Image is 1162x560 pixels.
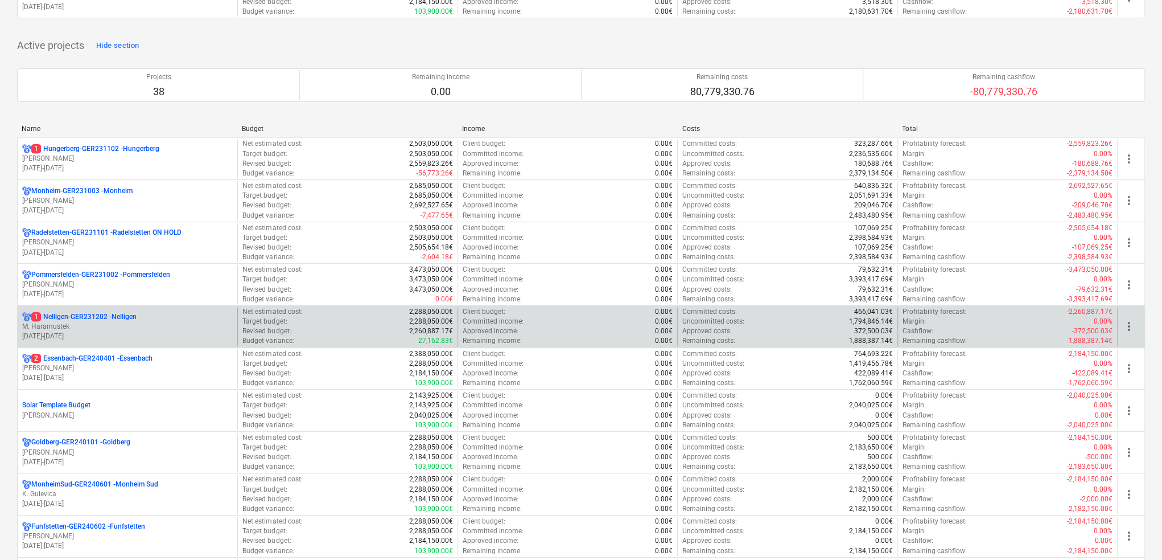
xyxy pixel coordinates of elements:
p: 0.00% [1094,149,1112,159]
div: Income [462,125,673,133]
p: 80,779,330.76 [690,85,755,99]
p: Funfstetten-GER240602 - Funfstetten [31,522,145,532]
p: 0.00€ [655,359,673,369]
p: 764,693.22€ [854,349,893,359]
p: -2,379,134.50€ [1067,169,1112,178]
p: 180,688.76€ [854,159,893,169]
p: -1,762,060.59€ [1067,378,1112,388]
p: 0.00€ [655,139,673,149]
p: 2,288,050.00€ [409,307,453,317]
p: -2,260,887.17€ [1067,307,1112,317]
p: [DATE] - [DATE] [22,332,233,341]
p: 2,388,050.00€ [409,349,453,359]
p: Remaining cashflow : [903,336,967,346]
p: -1,888,387.14€ [1067,336,1112,346]
p: 0.00 [412,85,469,99]
p: Committed costs : [682,139,737,149]
p: 27,162.83€ [418,336,453,346]
p: Remaining costs : [682,211,735,220]
p: Projects [146,72,171,82]
p: -107,069.25€ [1072,243,1112,252]
p: Client budget : [463,265,505,275]
div: Funfstetten-GER240602 -Funfstetten[PERSON_NAME][DATE]-[DATE] [22,522,233,551]
p: Target budget : [242,191,287,201]
span: more_vert [1122,278,1136,292]
p: 0.00€ [655,285,673,295]
p: 0.00€ [655,295,673,304]
p: 2,379,134.50€ [849,169,893,178]
p: -3,393,417.69€ [1067,295,1112,304]
p: Remaining costs : [682,252,735,262]
p: Budget variance : [242,211,294,220]
p: 3,393,417.69€ [849,275,893,284]
p: 79,632.31€ [858,285,893,295]
p: 2,184,150.00€ [409,369,453,378]
p: Target budget : [242,317,287,326]
p: Cashflow : [903,243,933,252]
p: 0.00% [1094,191,1112,201]
p: 0.00€ [655,201,673,210]
p: Margin : [903,317,926,326]
p: Net estimated cost : [242,181,302,191]
p: -2,604.18€ [421,252,453,262]
p: Approved income : [463,201,518,210]
p: -2,184,150.00€ [1067,349,1112,359]
p: 2,051,691.33€ [849,191,893,201]
p: [DATE] - [DATE] [22,2,233,12]
p: Margin : [903,191,926,201]
p: Remaining costs : [682,336,735,346]
p: 0.00€ [655,181,673,191]
p: Committed costs : [682,265,737,275]
p: 0.00€ [655,159,673,169]
iframe: Chat Widget [1105,505,1162,560]
p: Revised budget : [242,201,291,210]
p: -7,477.65€ [421,211,453,220]
p: Profitability forecast : [903,181,967,191]
p: 0.00€ [875,391,893,400]
p: 0.00€ [655,349,673,359]
p: 2,503,050.00€ [409,233,453,243]
p: -2,040,025.00€ [1067,391,1112,400]
div: Project has multi currencies enabled [22,438,31,447]
p: Committed income : [463,233,524,243]
p: 0.00% [1094,359,1112,369]
p: 372,500.03€ [854,326,893,336]
p: [DATE] - [DATE] [22,248,233,257]
p: 0.00€ [655,400,673,410]
span: more_vert [1122,194,1136,207]
p: Remaining cashflow : [903,169,967,178]
p: 107,069.25€ [854,243,893,252]
p: Client budget : [463,139,505,149]
p: Committed costs : [682,223,737,233]
p: Approved costs : [682,326,732,336]
p: 103,900.00€ [414,378,453,388]
p: Budget variance : [242,7,294,17]
p: Approved income : [463,159,518,169]
p: Approved income : [463,369,518,378]
p: -2,559,823.26€ [1067,139,1112,149]
div: Project has multi currencies enabled [22,186,31,196]
span: more_vert [1122,152,1136,166]
span: 2 [31,354,41,363]
p: Committed income : [463,149,524,159]
p: 1,794,846.14€ [849,317,893,326]
p: 0.00€ [655,7,673,17]
p: -56,773.26€ [417,169,453,178]
p: Client budget : [463,349,505,359]
p: -2,692,527.65€ [1067,181,1112,191]
div: Goldberg-GER240101 -Goldberg[PERSON_NAME][DATE]-[DATE] [22,438,233,467]
p: Cashflow : [903,285,933,295]
p: 0.00% [1094,275,1112,284]
p: 3,473,050.00€ [409,275,453,284]
p: Uncommitted costs : [682,275,744,284]
p: Margin : [903,149,926,159]
p: Remaining cashflow : [903,7,967,17]
span: more_vert [1122,236,1136,250]
p: 2,692,527.65€ [409,201,453,210]
p: Essenbach-GER240401 - Essenbach [31,354,153,363]
p: Target budget : [242,359,287,369]
p: Revised budget : [242,326,291,336]
p: Cashflow : [903,159,933,169]
p: Revised budget : [242,285,291,295]
div: Project has multi currencies enabled [22,354,31,363]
